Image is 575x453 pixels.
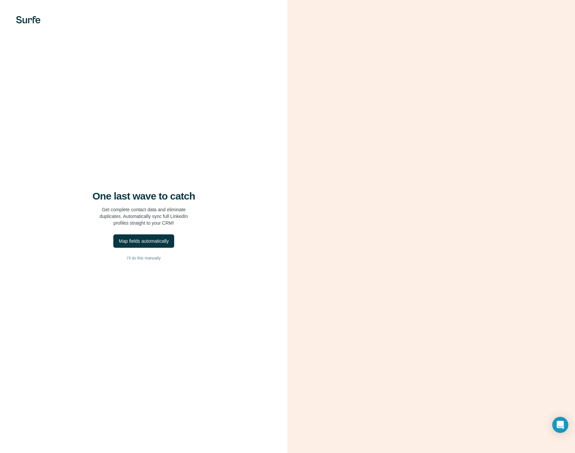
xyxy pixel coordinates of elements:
[13,253,274,263] button: I’ll do this manually
[552,417,568,433] div: Open Intercom Messenger
[93,190,195,202] h4: One last wave to catch
[127,255,160,261] span: I’ll do this manually
[100,206,188,226] p: Get complete contact data and eliminate duplicates. Automatically sync full LinkedIn profiles str...
[16,16,40,23] img: Surfe's logo
[119,238,168,244] div: Map fields automatically
[113,234,174,248] button: Map fields automatically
